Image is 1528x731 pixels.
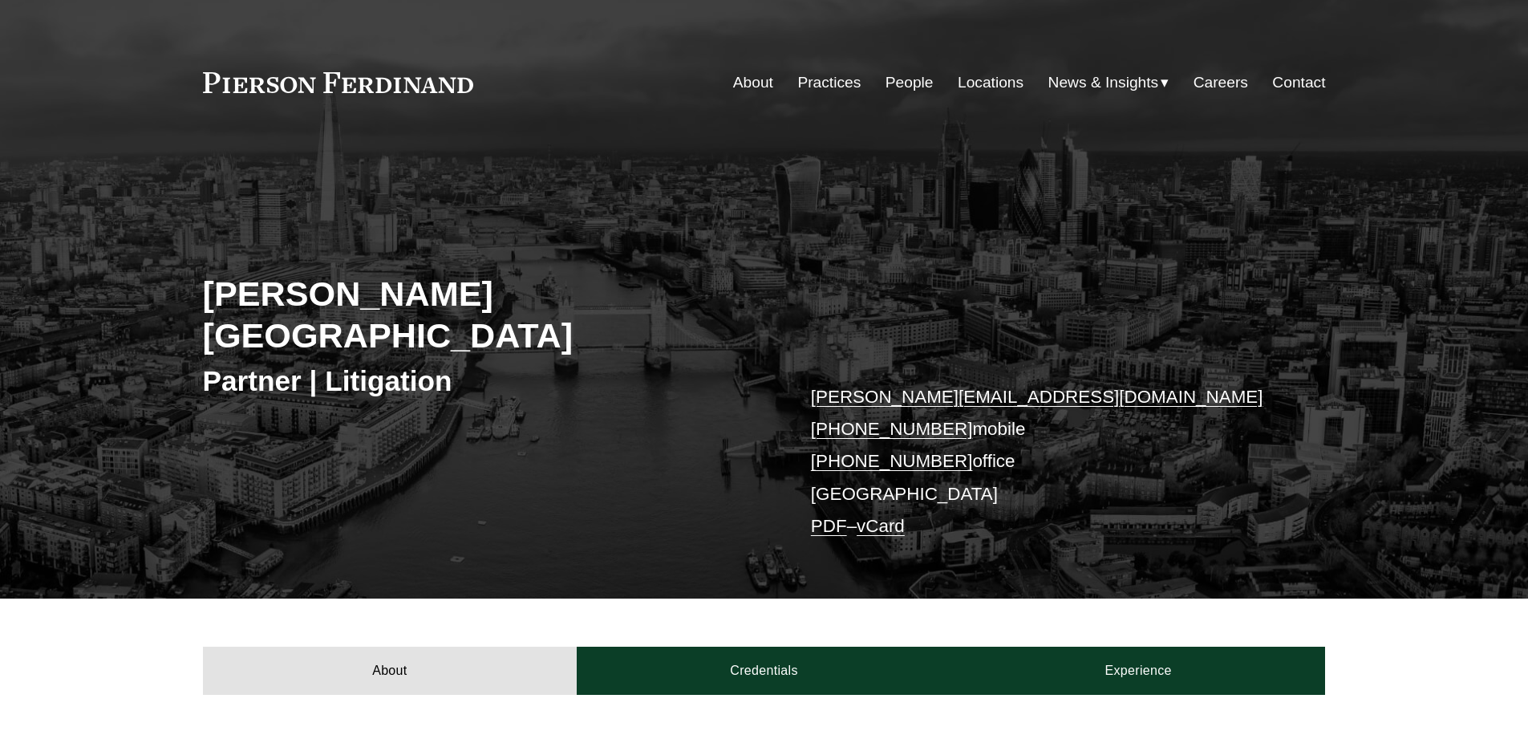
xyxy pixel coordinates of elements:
[811,419,973,439] a: [PHONE_NUMBER]
[797,67,861,98] a: Practices
[1048,67,1169,98] a: folder dropdown
[733,67,773,98] a: About
[577,647,951,695] a: Credentials
[811,451,973,471] a: [PHONE_NUMBER]
[811,387,1263,407] a: [PERSON_NAME][EMAIL_ADDRESS][DOMAIN_NAME]
[203,363,764,399] h3: Partner | Litigation
[1194,67,1248,98] a: Careers
[203,273,764,357] h2: [PERSON_NAME][GEOGRAPHIC_DATA]
[203,647,578,695] a: About
[1048,69,1159,97] span: News & Insights
[886,67,934,98] a: People
[951,647,1326,695] a: Experience
[1272,67,1325,98] a: Contact
[811,516,847,536] a: PDF
[857,516,905,536] a: vCard
[958,67,1023,98] a: Locations
[811,381,1279,543] p: mobile office [GEOGRAPHIC_DATA] –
